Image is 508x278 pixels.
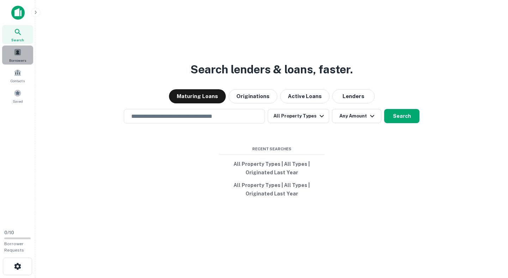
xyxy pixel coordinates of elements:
button: Any Amount [332,109,381,123]
button: Originations [229,89,277,103]
span: Search [11,37,24,43]
button: Maturing Loans [169,89,226,103]
button: All Property Types | All Types | Originated Last Year [219,179,325,200]
a: Saved [2,86,33,105]
button: All Property Types | All Types | Originated Last Year [219,158,325,179]
span: Saved [13,98,23,104]
span: Contacts [11,78,25,84]
span: Borrowers [9,58,26,63]
button: Active Loans [280,89,329,103]
span: 0 / 10 [4,230,14,235]
a: Borrowers [2,46,33,65]
button: Search [384,109,419,123]
span: Recent Searches [219,146,325,152]
span: Borrower Requests [4,241,24,253]
a: Contacts [2,66,33,85]
a: Search [2,25,33,44]
button: All Property Types [268,109,329,123]
h3: Search lenders & loans, faster. [190,61,353,78]
iframe: Chat Widget [473,222,508,255]
button: Lenders [332,89,375,103]
img: capitalize-icon.png [11,6,25,20]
